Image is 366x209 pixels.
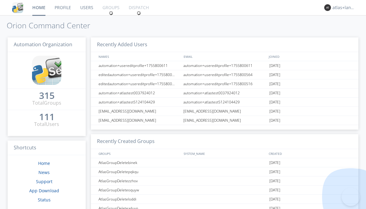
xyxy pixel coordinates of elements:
a: editedautomation+usereditprofile+1755800516automation+usereditprofile+1755800516[DATE] [91,79,358,89]
span: [DATE] [269,61,280,70]
span: [DATE] [269,116,280,125]
a: AtlasGroupDeletepqkqu[DATE] [91,167,358,176]
div: [EMAIL_ADDRESS][DOMAIN_NAME] [97,107,181,116]
span: [DATE] [269,195,280,204]
span: [DATE] [269,70,280,79]
div: [EMAIL_ADDRESS][DOMAIN_NAME] [182,107,268,116]
div: AtlasGroupDeletepqkqu [97,167,181,176]
div: 315 [39,92,55,99]
h3: Recently Created Groups [91,134,358,149]
div: automation+usereditprofile+1755800516 [182,79,268,88]
div: editedautomation+usereditprofile+1755800564 [97,70,181,79]
a: [EMAIL_ADDRESS][DOMAIN_NAME][EMAIL_ADDRESS][DOMAIN_NAME][DATE] [91,116,358,125]
div: AtlasGroupDeletebinek [97,158,181,167]
a: automation+atlastest0037924012automation+atlastest0037924012[DATE] [91,89,358,98]
div: automation+usereditprofile+1755800611 [182,61,268,70]
span: [DATE] [269,89,280,98]
div: editedautomation+usereditprofile+1755800516 [97,79,181,88]
div: AtlasGroupDeleteloddi [97,195,181,204]
span: [DATE] [269,167,280,176]
img: spin.svg [137,11,141,15]
div: NAMES [97,52,181,61]
div: automation+atlastest0037924012 [182,89,268,97]
a: automation+atlastest5124104429automation+atlastest5124104429[DATE] [91,98,358,107]
div: automation+atlastest5124104429 [97,98,181,106]
a: News [38,169,50,175]
span: [DATE] [269,186,280,195]
div: Total Groups [32,99,61,106]
div: automation+usereditprofile+1755800611 [97,61,181,70]
h3: Recently Added Users [91,37,358,52]
div: AtlasGroupDeletezzhov [97,176,181,185]
div: AtlasGroupDeleteoquyw [97,186,181,194]
div: EMAIL [182,52,267,61]
a: [EMAIL_ADDRESS][DOMAIN_NAME][EMAIL_ADDRESS][DOMAIN_NAME][DATE] [91,107,358,116]
span: [DATE] [269,98,280,107]
div: 111 [39,114,55,120]
div: automation+atlastest0037924012 [97,89,181,97]
a: AtlasGroupDeletezzhov[DATE] [91,176,358,186]
img: 373638.png [324,4,331,11]
div: JOINED [267,52,353,61]
a: 315 [39,92,55,99]
a: App Download [29,188,59,193]
span: [DATE] [269,107,280,116]
img: spin.svg [109,11,113,15]
span: [DATE] [269,158,280,167]
img: cddb5a64eb264b2086981ab96f4c1ba7 [12,2,23,13]
div: [EMAIL_ADDRESS][DOMAIN_NAME] [182,116,268,125]
a: Support [36,179,52,184]
a: Status [38,197,51,203]
div: GROUPS [97,149,181,158]
a: Home [38,160,50,166]
div: atlas+language+check [332,5,355,11]
div: [EMAIL_ADDRESS][DOMAIN_NAME] [97,116,181,125]
a: AtlasGroupDeletebinek[DATE] [91,158,358,167]
a: automation+usereditprofile+1755800611automation+usereditprofile+1755800611[DATE] [91,61,358,70]
img: cddb5a64eb264b2086981ab96f4c1ba7 [32,56,61,85]
a: 111 [39,114,55,121]
div: SYSTEM_NAME [182,149,267,158]
div: Total Users [34,121,59,128]
a: editedautomation+usereditprofile+1755800564automation+usereditprofile+1755800564[DATE] [91,70,358,79]
div: automation+atlastest5124104429 [182,98,268,106]
span: [DATE] [269,176,280,186]
div: CREATED [267,149,353,158]
span: Automation Organization [14,41,72,48]
a: AtlasGroupDeleteloddi[DATE] [91,195,358,204]
h3: Shortcuts [8,141,86,155]
iframe: Toggle Customer Support [342,188,360,206]
div: automation+usereditprofile+1755800564 [182,70,268,79]
span: [DATE] [269,79,280,89]
a: AtlasGroupDeleteoquyw[DATE] [91,186,358,195]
